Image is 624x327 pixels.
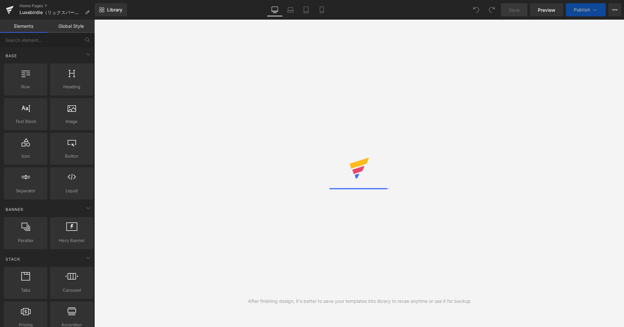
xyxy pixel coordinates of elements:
span: Luxebirdie（リュクスバーディ）|小型犬とのリュクスな生活を楽しむためのラグジュアリーでハイテイストなブランド [20,10,82,15]
div: After finishing design, it's better to save your templates into library to reuse anytime or use i... [248,298,471,305]
a: Global Style [47,20,95,33]
span: Publish [574,7,590,12]
span: Row [6,83,45,90]
a: New Library [95,3,127,16]
button: Redo [485,3,498,16]
span: Hero Banner [52,237,91,244]
span: Preview [538,7,555,13]
span: Separator [6,187,45,194]
span: Liquid [52,187,91,194]
span: Banner [5,206,24,213]
a: Mobile [314,3,330,16]
span: Image [52,118,91,125]
a: Home Pages [20,3,95,9]
span: Carousel [52,287,91,294]
span: Heading [52,83,91,90]
span: Text Block [6,118,45,125]
span: Button [52,153,91,160]
span: Parallax [6,237,45,244]
a: Laptop [283,3,298,16]
span: Save [509,7,520,13]
a: Desktop [267,3,283,16]
span: Stack [5,256,21,262]
button: Publish [566,3,606,16]
span: Base [5,53,18,59]
a: Preview [530,3,563,16]
button: More [608,3,621,16]
a: Tablet [298,3,314,16]
span: Icon [6,153,45,160]
span: Tabs [6,287,45,294]
span: Library [107,7,122,13]
button: Undo [470,3,483,16]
